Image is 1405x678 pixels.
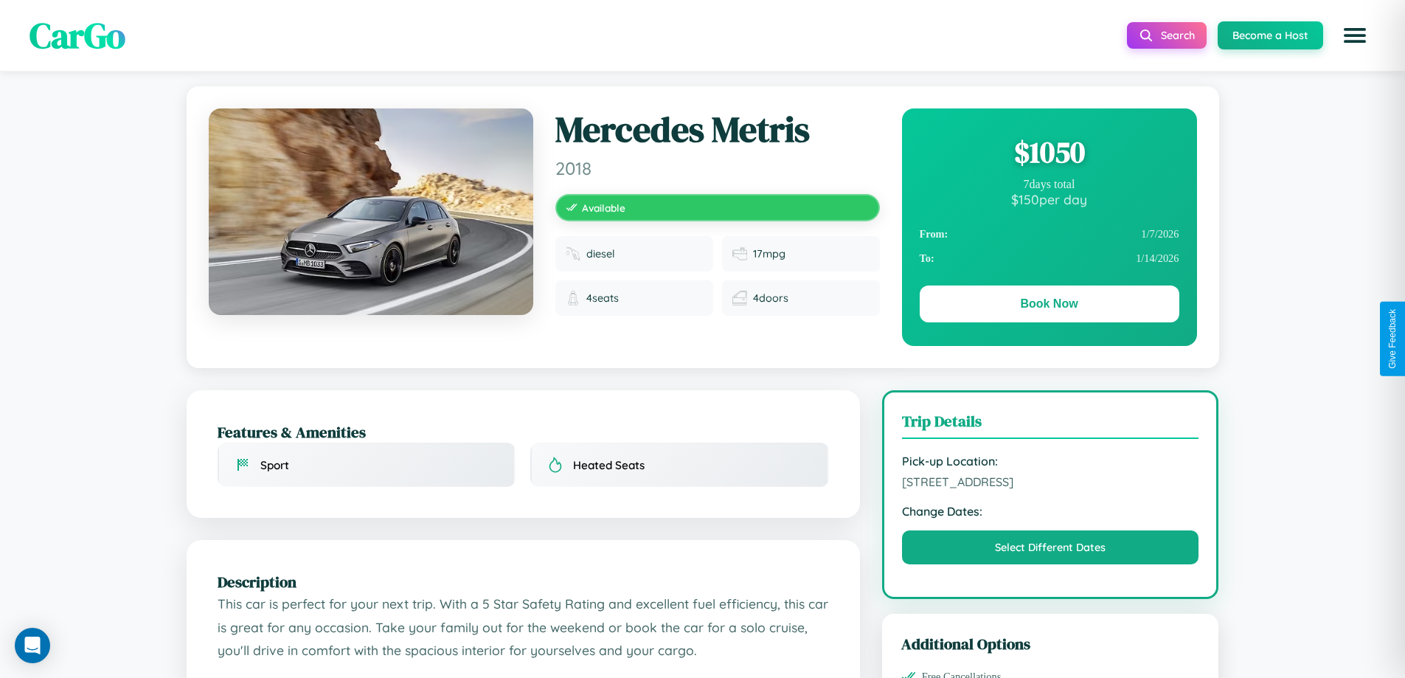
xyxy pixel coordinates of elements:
[586,291,619,305] span: 4 seats
[732,291,747,305] img: Doors
[902,474,1199,489] span: [STREET_ADDRESS]
[218,571,829,592] h2: Description
[30,11,125,60] span: CarGo
[920,252,934,265] strong: To:
[920,228,948,241] strong: From:
[1334,15,1375,56] button: Open menu
[218,592,829,663] p: This car is perfect for your next trip. With a 5 Star Safety Rating and excellent fuel efficiency...
[902,454,1199,468] strong: Pick-up Location:
[920,178,1179,191] div: 7 days total
[902,504,1199,519] strong: Change Dates:
[920,222,1179,246] div: 1 / 7 / 2026
[218,421,829,443] h2: Features & Amenities
[566,291,580,305] img: Seats
[1127,22,1207,49] button: Search
[1387,309,1398,369] div: Give Feedback
[920,132,1179,172] div: $ 1050
[1161,29,1195,42] span: Search
[15,628,50,663] div: Open Intercom Messenger
[555,108,880,151] h1: Mercedes Metris
[555,157,880,179] span: 2018
[920,246,1179,271] div: 1 / 14 / 2026
[586,247,615,260] span: diesel
[901,633,1200,654] h3: Additional Options
[753,247,785,260] span: 17 mpg
[1218,21,1323,49] button: Become a Host
[566,246,580,261] img: Fuel type
[902,530,1199,564] button: Select Different Dates
[573,458,645,472] span: Heated Seats
[902,410,1199,439] h3: Trip Details
[209,108,533,315] img: Mercedes Metris 2018
[582,201,625,214] span: Available
[753,291,788,305] span: 4 doors
[260,458,289,472] span: Sport
[920,191,1179,207] div: $ 150 per day
[920,286,1179,322] button: Book Now
[732,246,747,261] img: Fuel efficiency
